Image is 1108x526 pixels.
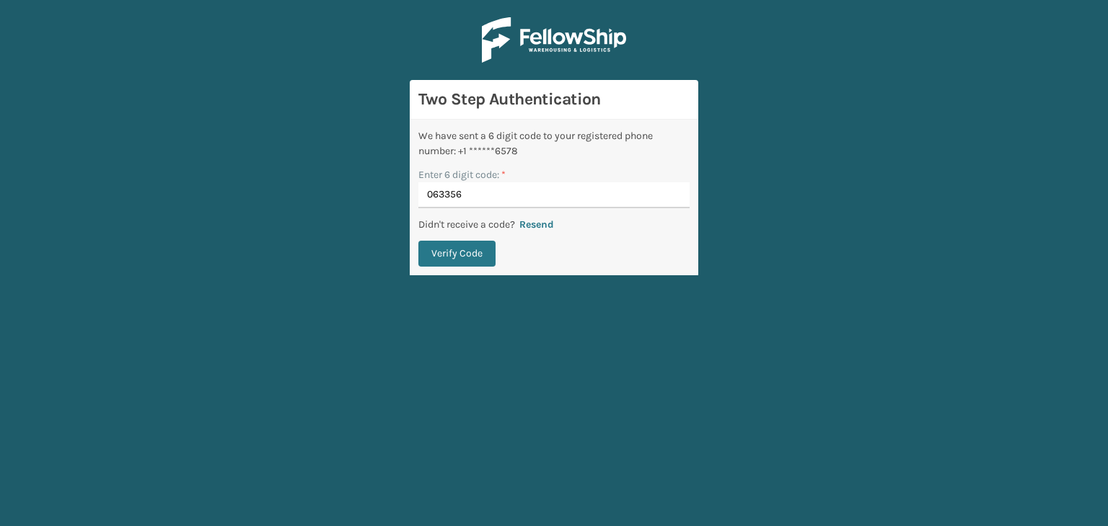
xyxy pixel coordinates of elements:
div: We have sent a 6 digit code to your registered phone number: +1 ******6578 [418,128,690,159]
label: Enter 6 digit code: [418,167,506,182]
button: Resend [515,218,558,231]
p: Didn't receive a code? [418,217,515,232]
button: Verify Code [418,241,496,267]
img: Logo [482,17,626,63]
h3: Two Step Authentication [418,89,690,110]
